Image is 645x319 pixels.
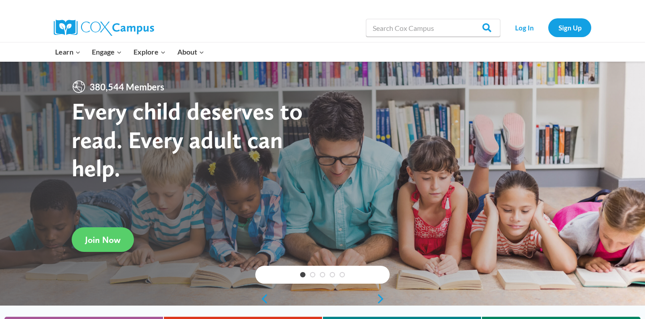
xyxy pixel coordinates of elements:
span: Engage [92,46,122,58]
div: content slider buttons [255,290,390,308]
a: Log In [505,18,544,37]
a: 5 [340,272,345,277]
span: Learn [55,46,81,58]
a: previous [255,293,269,304]
a: Sign Up [548,18,591,37]
a: next [376,293,390,304]
a: 3 [320,272,325,277]
a: 2 [310,272,315,277]
a: 4 [330,272,335,277]
span: 380,544 Members [86,80,168,94]
strong: Every child deserves to read. Every adult can help. [72,97,303,182]
nav: Primary Navigation [49,43,210,61]
span: About [177,46,204,58]
img: Cox Campus [54,20,154,36]
span: Explore [133,46,166,58]
span: Join Now [85,234,120,245]
a: 1 [300,272,305,277]
a: Join Now [72,227,134,252]
input: Search Cox Campus [366,19,500,37]
nav: Secondary Navigation [505,18,591,37]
